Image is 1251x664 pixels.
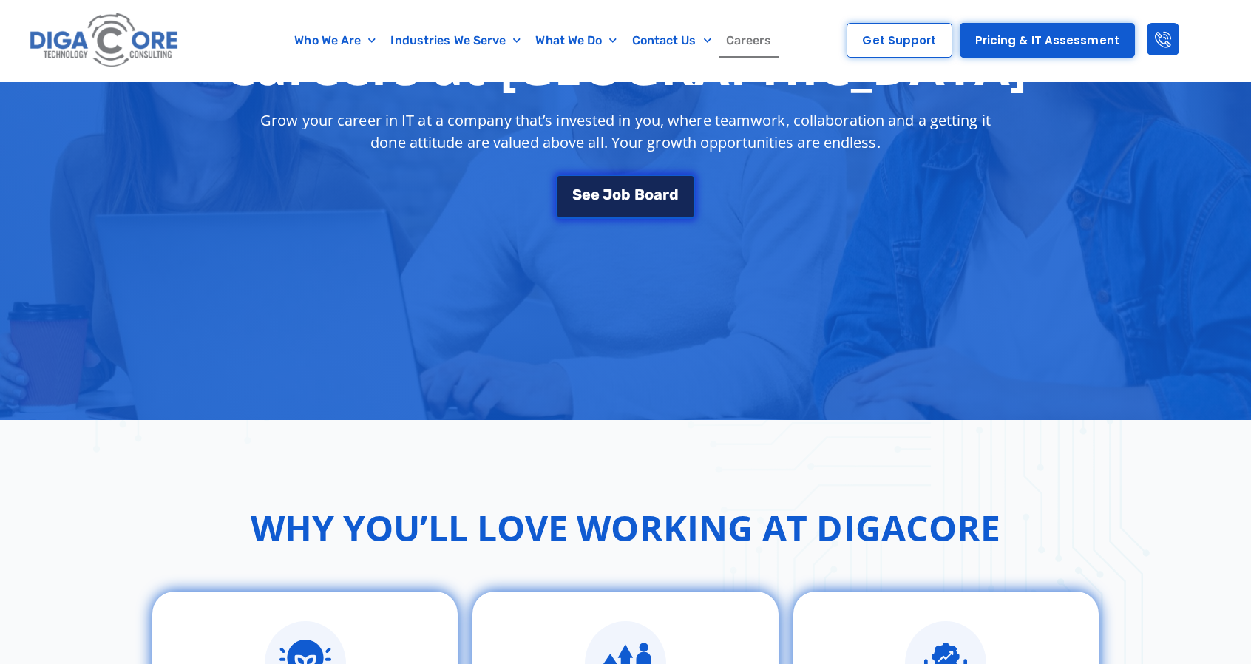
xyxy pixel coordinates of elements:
[960,23,1135,58] a: Pricing & IT Assessment
[625,24,719,58] a: Contact Us
[847,23,952,58] a: Get Support
[528,24,624,58] a: What We Do
[603,187,612,202] span: J
[251,501,1001,555] h2: Why You’ll Love Working at Digacore
[248,24,818,58] nav: Menu
[662,187,669,202] span: r
[26,7,183,74] img: Digacore logo 1
[247,109,1004,154] p: Grow your career in IT at a company that’s invested in you, where teamwork, collaboration and a g...
[975,35,1119,46] span: Pricing & IT Assessment
[591,187,600,202] span: e
[224,35,1028,95] h1: Careers at [GEOGRAPHIC_DATA]
[612,187,621,202] span: o
[287,24,383,58] a: Who We Are
[556,175,695,219] a: See Job Board
[669,187,679,202] span: d
[582,187,591,202] span: e
[654,187,662,202] span: a
[621,187,631,202] span: b
[383,24,528,58] a: Industries We Serve
[572,187,582,202] span: S
[719,24,779,58] a: Careers
[634,187,645,202] span: B
[862,35,936,46] span: Get Support
[645,187,654,202] span: o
